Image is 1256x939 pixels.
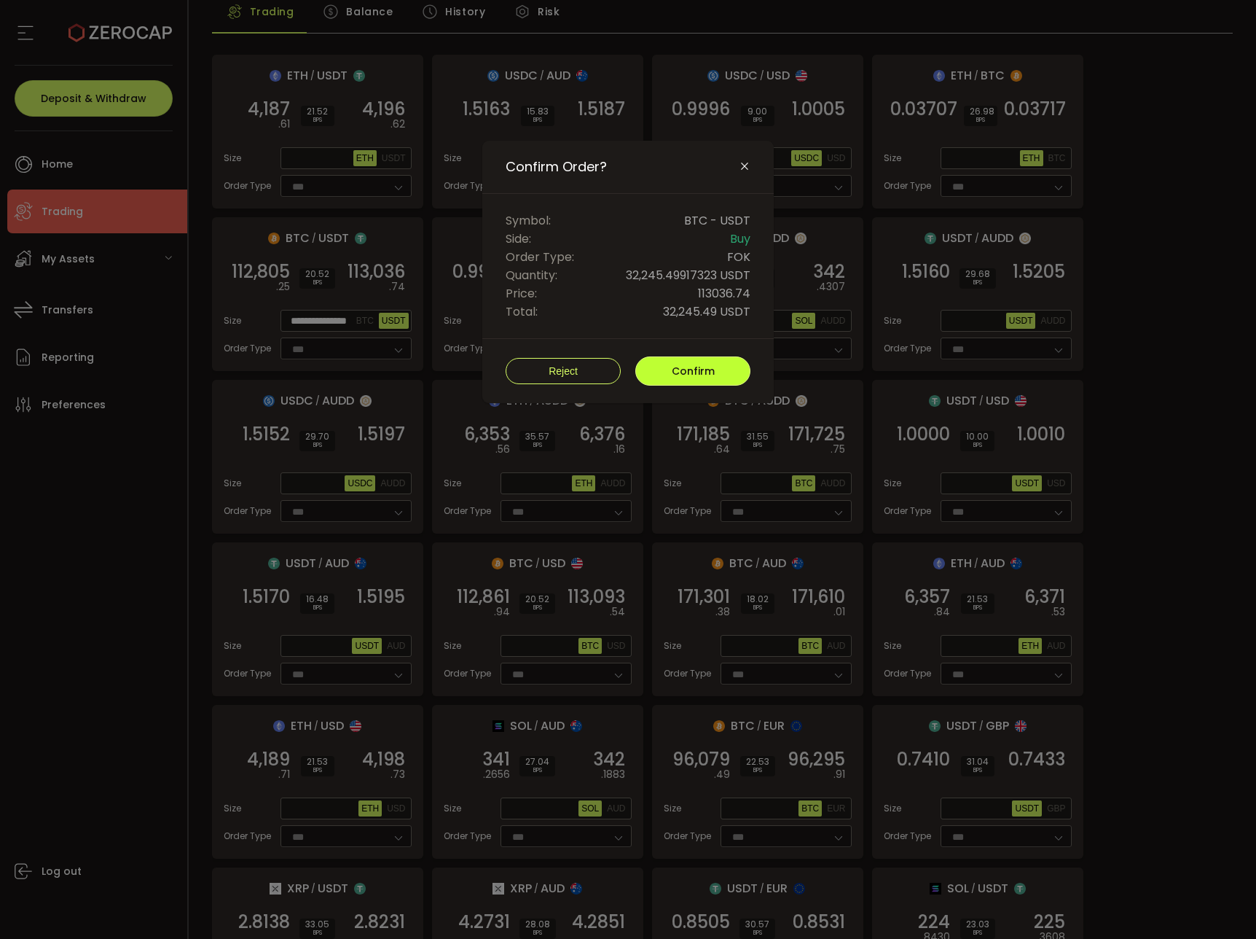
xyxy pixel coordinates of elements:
[635,356,750,386] button: Confirm
[506,230,531,248] span: Side:
[684,211,750,230] span: BTC - USDT
[506,211,551,230] span: Symbol:
[506,284,537,303] span: Price:
[506,248,574,266] span: Order Type:
[663,303,750,321] span: 32,245.49 USDT
[730,230,750,248] span: Buy
[698,284,750,303] span: 113036.74
[739,160,750,174] button: Close
[506,158,607,176] span: Confirm Order?
[672,364,715,378] span: Confirm
[506,303,538,321] span: Total:
[1083,782,1256,939] iframe: Chat Widget
[727,248,750,266] span: FOK
[626,266,750,284] span: 32,245.49917323 USDT
[549,365,578,377] span: Reject
[506,266,557,284] span: Quantity:
[482,141,774,403] div: Confirm Order?
[506,358,621,384] button: Reject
